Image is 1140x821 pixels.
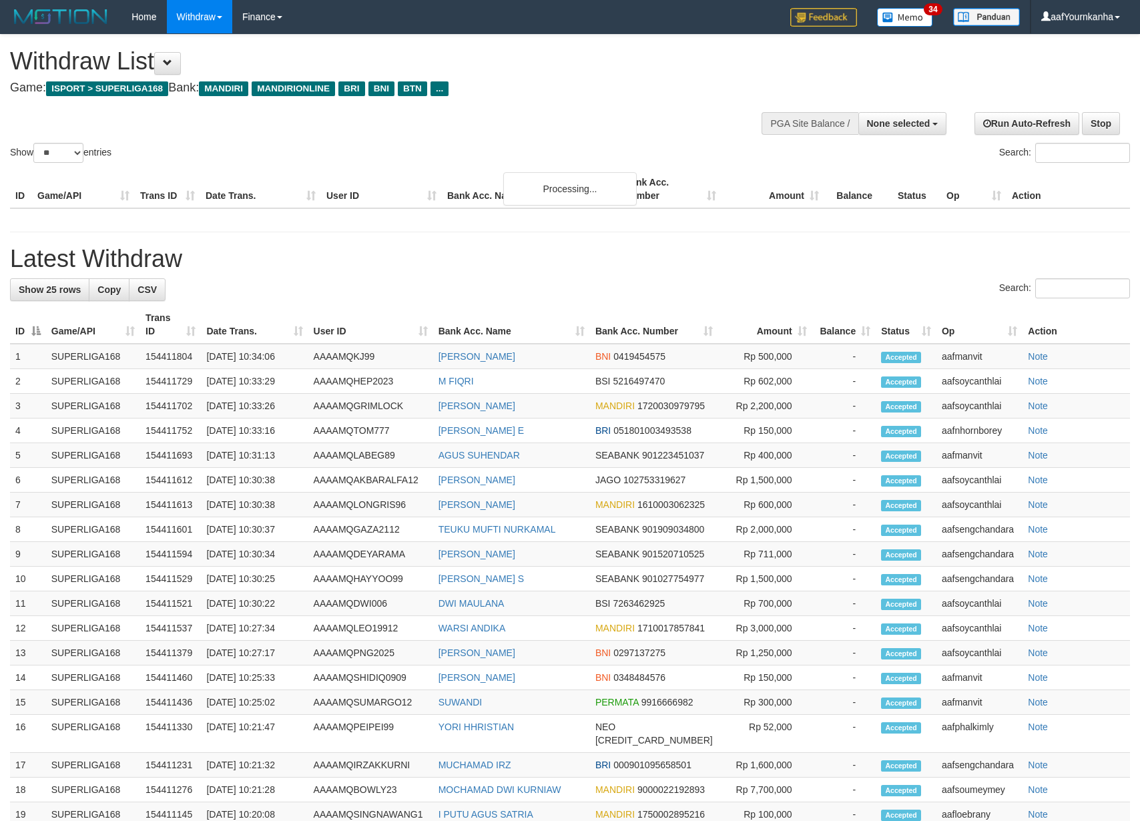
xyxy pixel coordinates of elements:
[936,715,1023,753] td: aafphalkimly
[10,344,46,369] td: 1
[201,690,308,715] td: [DATE] 10:25:02
[613,376,665,386] span: Copy 5216497470 to clipboard
[201,778,308,802] td: [DATE] 10:21:28
[201,517,308,542] td: [DATE] 10:30:37
[439,400,515,411] a: [PERSON_NAME]
[10,517,46,542] td: 8
[881,785,921,796] span: Accepted
[431,81,449,96] span: ...
[201,419,308,443] td: [DATE] 10:33:16
[1035,278,1130,298] input: Search:
[881,648,921,659] span: Accepted
[10,715,46,753] td: 16
[308,542,433,567] td: AAAAMQDEYARAMA
[595,722,615,732] span: NEO
[595,647,611,658] span: BNI
[140,641,201,665] td: 154411379
[338,81,364,96] span: BRI
[97,284,121,295] span: Copy
[936,369,1023,394] td: aafsoycanthlai
[201,394,308,419] td: [DATE] 10:33:26
[941,170,1007,208] th: Op
[308,468,433,493] td: AAAAMQAKBARALFA12
[812,419,876,443] td: -
[595,697,639,708] span: PERMATA
[10,278,89,301] a: Show 25 rows
[46,665,140,690] td: SUPERLIGA168
[642,549,704,559] span: Copy 901520710525 to clipboard
[858,112,947,135] button: None selected
[595,376,611,386] span: BSI
[595,672,611,683] span: BNI
[936,778,1023,802] td: aafsoumeymey
[10,641,46,665] td: 13
[46,567,140,591] td: SUPERLIGA168
[140,419,201,443] td: 154411752
[308,344,433,369] td: AAAAMQKJ99
[595,351,611,362] span: BNI
[718,443,812,468] td: Rp 400,000
[10,394,46,419] td: 3
[1028,376,1048,386] a: Note
[439,722,515,732] a: YORI HHRISTIAN
[1028,549,1048,559] a: Note
[881,549,921,561] span: Accepted
[10,690,46,715] td: 15
[308,778,433,802] td: AAAAMQBOWLY23
[308,443,433,468] td: AAAAMQLABEG89
[308,753,433,778] td: AAAAMQIRZAKKURNI
[718,306,812,344] th: Amount: activate to sort column ascending
[613,598,665,609] span: Copy 7263462925 to clipboard
[46,306,140,344] th: Game/API: activate to sort column ascending
[137,284,157,295] span: CSV
[936,344,1023,369] td: aafmanvit
[201,591,308,616] td: [DATE] 10:30:22
[439,697,483,708] a: SUWANDI
[140,344,201,369] td: 154411804
[201,567,308,591] td: [DATE] 10:30:25
[439,760,511,770] a: MUCHAMAD IRZ
[790,8,857,27] img: Feedback.jpg
[46,394,140,419] td: SUPERLIGA168
[140,517,201,542] td: 154411601
[718,542,812,567] td: Rp 711,000
[718,690,812,715] td: Rp 300,000
[46,641,140,665] td: SUPERLIGA168
[595,784,635,795] span: MANDIRI
[321,170,442,208] th: User ID
[936,641,1023,665] td: aafsoycanthlai
[201,468,308,493] td: [DATE] 10:30:38
[140,753,201,778] td: 154411231
[812,306,876,344] th: Balance: activate to sort column ascending
[308,567,433,591] td: AAAAMQHAYYOO99
[135,170,200,208] th: Trans ID
[936,542,1023,567] td: aafsengchandara
[201,443,308,468] td: [DATE] 10:31:13
[140,778,201,802] td: 154411276
[637,499,705,510] span: Copy 1610003062325 to clipboard
[881,760,921,772] span: Accepted
[812,567,876,591] td: -
[595,735,713,746] span: Copy 5859459201250908 to clipboard
[812,369,876,394] td: -
[881,451,921,462] span: Accepted
[199,81,248,96] span: MANDIRI
[613,647,665,658] span: Copy 0297137275 to clipboard
[10,170,32,208] th: ID
[46,690,140,715] td: SUPERLIGA168
[595,425,611,436] span: BRI
[718,591,812,616] td: Rp 700,000
[642,450,704,461] span: Copy 901223451037 to clipboard
[1028,351,1048,362] a: Note
[201,665,308,690] td: [DATE] 10:25:33
[595,499,635,510] span: MANDIRI
[10,591,46,616] td: 11
[10,369,46,394] td: 2
[439,598,505,609] a: DWI MAULANA
[46,542,140,567] td: SUPERLIGA168
[1028,475,1048,485] a: Note
[308,394,433,419] td: AAAAMQGRIMLOCK
[308,616,433,641] td: AAAAMQLEO19912
[10,443,46,468] td: 5
[200,170,321,208] th: Date Trans.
